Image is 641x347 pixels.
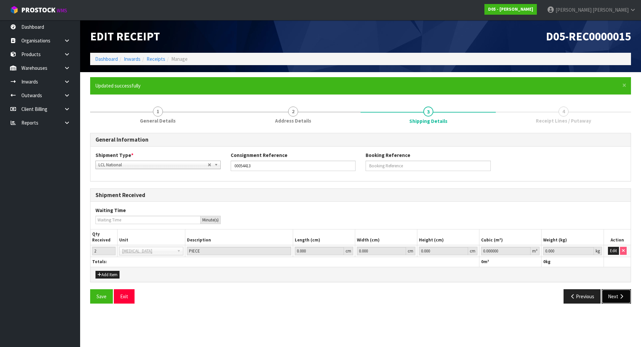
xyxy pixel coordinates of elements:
[419,247,468,255] input: Height
[153,107,163,117] span: 1
[231,161,356,171] input: Consignment Reference
[556,7,592,13] span: [PERSON_NAME]
[543,259,546,265] span: 0
[366,152,410,159] label: Booking Reference
[604,229,631,245] th: Action
[171,56,188,62] span: Manage
[90,289,113,304] button: Save
[95,207,126,214] label: Waiting Time
[293,229,355,245] th: Length (cm)
[357,247,406,255] input: Width
[95,192,626,198] h3: Shipment Received
[95,271,120,279] button: Add Item
[140,117,176,124] span: General Details
[92,247,116,255] input: Qty Received
[543,247,594,255] input: Weight
[295,247,344,255] input: Length
[201,216,221,224] div: Minute(s)
[57,7,67,14] small: WMS
[423,107,433,117] span: 3
[608,247,619,255] button: Edit
[95,137,626,143] h3: General Information
[95,82,141,89] span: Updated successfully
[231,152,287,159] label: Consignment Reference
[147,56,165,62] a: Receipts
[564,289,601,304] button: Previous
[417,229,479,245] th: Height (cm)
[530,247,540,255] div: m³
[98,161,208,169] span: LCL National
[90,257,479,267] th: Totals:
[484,4,537,15] a: D05 - [PERSON_NAME]
[90,128,631,309] span: Shipping Details
[481,259,483,265] span: 0
[366,161,491,171] input: Booking Reference
[185,229,293,245] th: Description
[622,80,626,90] span: ×
[187,247,291,255] input: Description
[10,6,18,14] img: cube-alt.png
[602,289,631,304] button: Next
[118,229,185,245] th: Unit
[90,29,160,43] span: Edit Receipt
[95,216,201,224] input: Waiting Time
[21,6,55,14] span: ProStock
[479,257,542,267] th: m³
[536,117,591,124] span: Receipt Lines / Putaway
[542,229,604,245] th: Weight (kg)
[124,56,141,62] a: Inwards
[95,56,118,62] a: Dashboard
[114,289,135,304] button: Exit
[488,6,533,12] strong: D05 - [PERSON_NAME]
[355,229,417,245] th: Width (cm)
[546,29,631,43] span: D05-REC0000015
[95,152,134,159] label: Shipment Type
[542,257,604,267] th: kg
[559,107,569,117] span: 4
[409,118,447,125] span: Shipping Details
[90,229,118,245] th: Qty Received
[479,229,542,245] th: Cubic (m³)
[594,247,602,255] div: kg
[481,247,530,255] input: Cubic
[122,247,174,255] span: [MEDICAL_DATA]
[468,247,477,255] div: cm
[406,247,415,255] div: cm
[288,107,298,117] span: 2
[275,117,311,124] span: Address Details
[344,247,353,255] div: cm
[593,7,629,13] span: [PERSON_NAME]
